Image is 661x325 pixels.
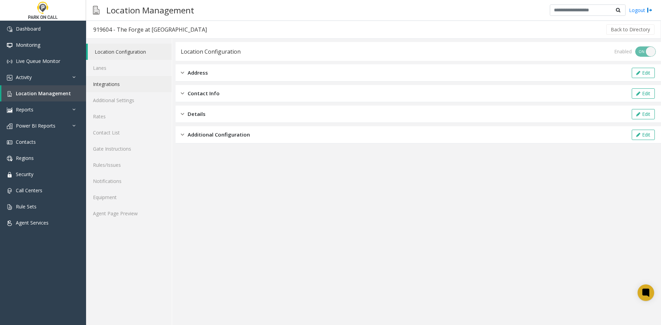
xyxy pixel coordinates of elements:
[7,220,12,226] img: 'icon'
[16,90,71,97] span: Location Management
[7,204,12,210] img: 'icon'
[629,7,652,14] a: Logout
[86,108,172,124] a: Rates
[7,59,12,64] img: 'icon'
[632,88,655,99] button: Edit
[181,47,241,56] div: Location Configuration
[86,173,172,189] a: Notifications
[16,171,33,177] span: Security
[86,189,172,205] a: Equipment
[16,25,41,32] span: Dashboard
[188,131,250,139] span: Additional Configuration
[16,106,33,113] span: Reports
[188,69,208,77] span: Address
[606,24,654,35] button: Back to Directory
[86,76,172,92] a: Integrations
[7,75,12,80] img: 'icon'
[88,44,172,60] a: Location Configuration
[181,131,184,139] img: closed
[93,2,99,19] img: pageIcon
[16,74,32,80] span: Activity
[93,25,207,34] div: 919604 - The Forge at [GEOGRAPHIC_DATA]
[86,92,172,108] a: Additional Settings
[632,130,655,140] button: Edit
[7,188,12,194] img: 'icon'
[7,172,12,177] img: 'icon'
[647,7,652,14] img: logout
[7,123,12,129] img: 'icon'
[86,205,172,221] a: Agent Page Preview
[16,155,34,161] span: Regions
[16,187,42,194] span: Call Centers
[86,157,172,173] a: Rules/Issues
[16,58,60,64] span: Live Queue Monitor
[632,109,655,119] button: Edit
[16,139,36,145] span: Contacts
[16,203,36,210] span: Rule Sets
[16,42,40,48] span: Monitoring
[181,89,184,97] img: closed
[181,110,184,118] img: closed
[16,219,49,226] span: Agent Services
[7,156,12,161] img: 'icon'
[7,107,12,113] img: 'icon'
[7,43,12,48] img: 'icon'
[188,89,220,97] span: Contact Info
[614,48,632,55] div: Enabled
[1,85,86,101] a: Location Management
[7,91,12,97] img: 'icon'
[632,68,655,78] button: Edit
[7,26,12,32] img: 'icon'
[7,140,12,145] img: 'icon'
[181,69,184,77] img: closed
[86,60,172,76] a: Lanes
[16,122,55,129] span: Power BI Reports
[86,141,172,157] a: Gate Instructions
[103,2,198,19] h3: Location Management
[188,110,206,118] span: Details
[86,124,172,141] a: Contact List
